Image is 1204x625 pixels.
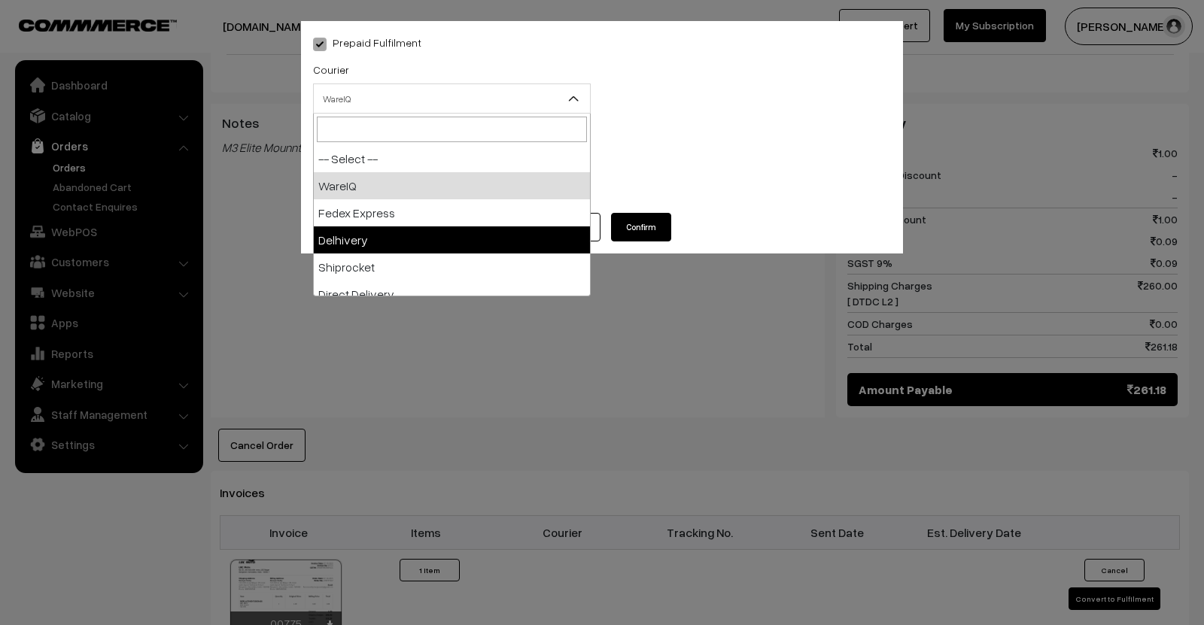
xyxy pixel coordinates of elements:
li: Shiprocket [314,253,590,281]
button: Confirm [611,213,671,241]
li: Direct Delivery [314,281,590,308]
p: WareIQ Pickup Locations [313,141,891,159]
p: Failed to fetch pickup locations: [313,171,891,189]
label: Prepaid Fulfilment [313,35,421,50]
li: WareIQ [314,172,590,199]
label: Courier [313,62,349,77]
li: Delhivery [314,226,590,253]
span: WareIQ [314,86,590,112]
li: -- Select -- [314,145,590,172]
span: WareIQ [313,83,591,114]
li: Fedex Express [314,199,590,226]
